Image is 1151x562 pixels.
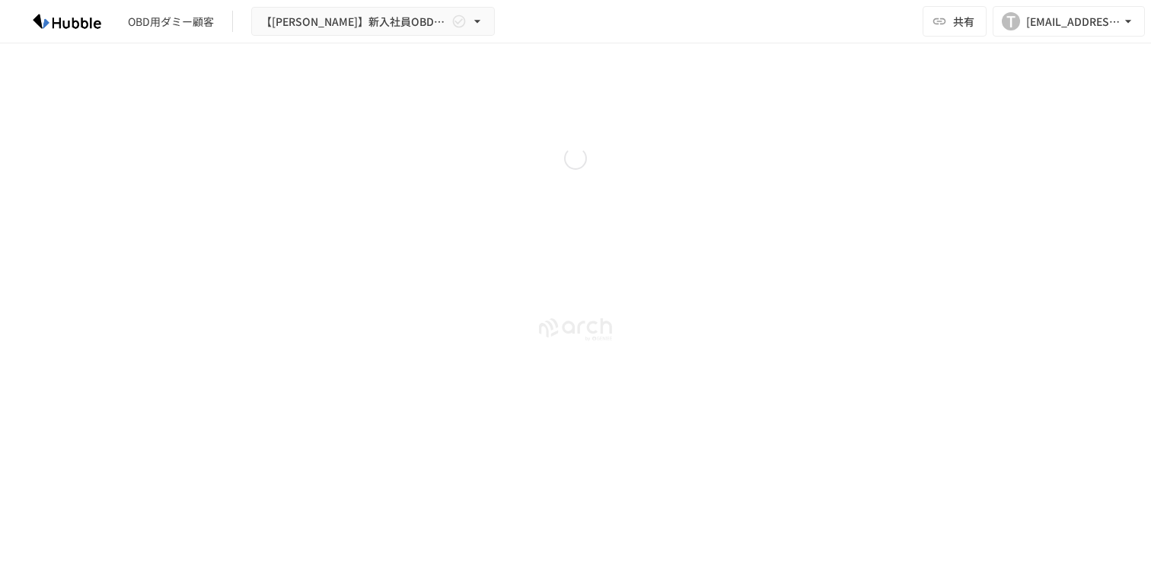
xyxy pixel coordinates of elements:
span: 【[PERSON_NAME]】新入社員OBD用Arch [261,12,448,31]
div: OBD用ダミー顧客 [128,14,214,30]
button: 共有 [923,6,987,37]
button: T[EMAIL_ADDRESS][DOMAIN_NAME] [993,6,1145,37]
span: 共有 [953,13,974,30]
div: [EMAIL_ADDRESS][DOMAIN_NAME] [1026,12,1121,31]
div: T [1002,12,1020,30]
img: HzDRNkGCf7KYO4GfwKnzITak6oVsp5RHeZBEM1dQFiQ [18,9,116,34]
button: 【[PERSON_NAME]】新入社員OBD用Arch [251,7,495,37]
